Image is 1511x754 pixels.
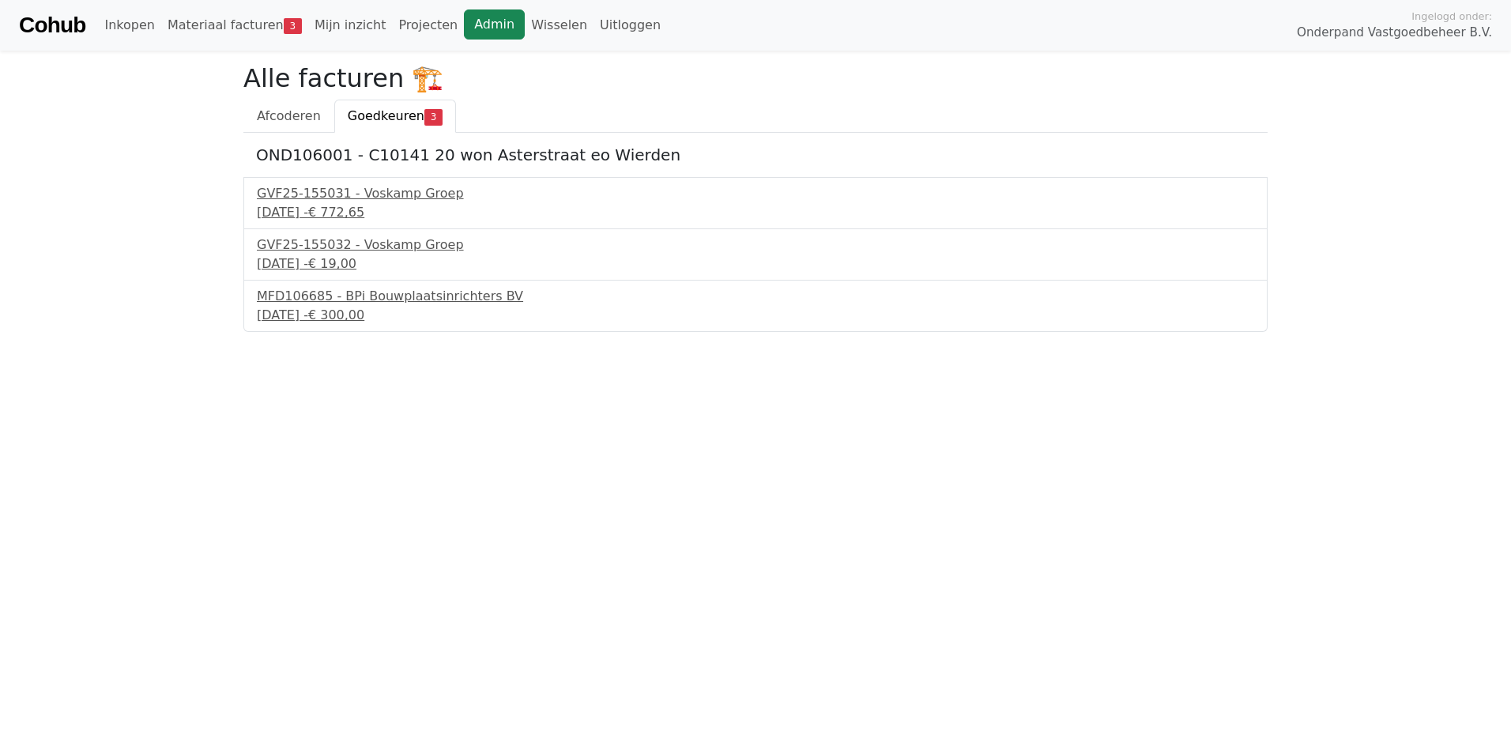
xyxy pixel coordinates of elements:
[256,145,1255,164] h5: OND106001 - C10141 20 won Asterstraat eo Wierden
[257,306,1254,325] div: [DATE] -
[257,184,1254,203] div: GVF25-155031 - Voskamp Groep
[308,307,364,322] span: € 300,00
[243,63,1268,93] h2: Alle facturen 🏗️
[525,9,593,41] a: Wisselen
[161,9,308,41] a: Materiaal facturen3
[257,236,1254,273] a: GVF25-155032 - Voskamp Groep[DATE] -€ 19,00
[243,100,334,133] a: Afcoderen
[257,236,1254,254] div: GVF25-155032 - Voskamp Groep
[257,287,1254,325] a: MFD106685 - BPi Bouwplaatsinrichters BV[DATE] -€ 300,00
[308,9,393,41] a: Mijn inzicht
[98,9,160,41] a: Inkopen
[334,100,456,133] a: Goedkeuren3
[464,9,525,40] a: Admin
[308,256,356,271] span: € 19,00
[257,254,1254,273] div: [DATE] -
[308,205,364,220] span: € 772,65
[284,18,302,34] span: 3
[257,184,1254,222] a: GVF25-155031 - Voskamp Groep[DATE] -€ 772,65
[257,203,1254,222] div: [DATE] -
[424,109,443,125] span: 3
[19,6,85,44] a: Cohub
[392,9,464,41] a: Projecten
[1297,24,1492,42] span: Onderpand Vastgoedbeheer B.V.
[593,9,667,41] a: Uitloggen
[257,108,321,123] span: Afcoderen
[348,108,424,123] span: Goedkeuren
[1411,9,1492,24] span: Ingelogd onder:
[257,287,1254,306] div: MFD106685 - BPi Bouwplaatsinrichters BV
